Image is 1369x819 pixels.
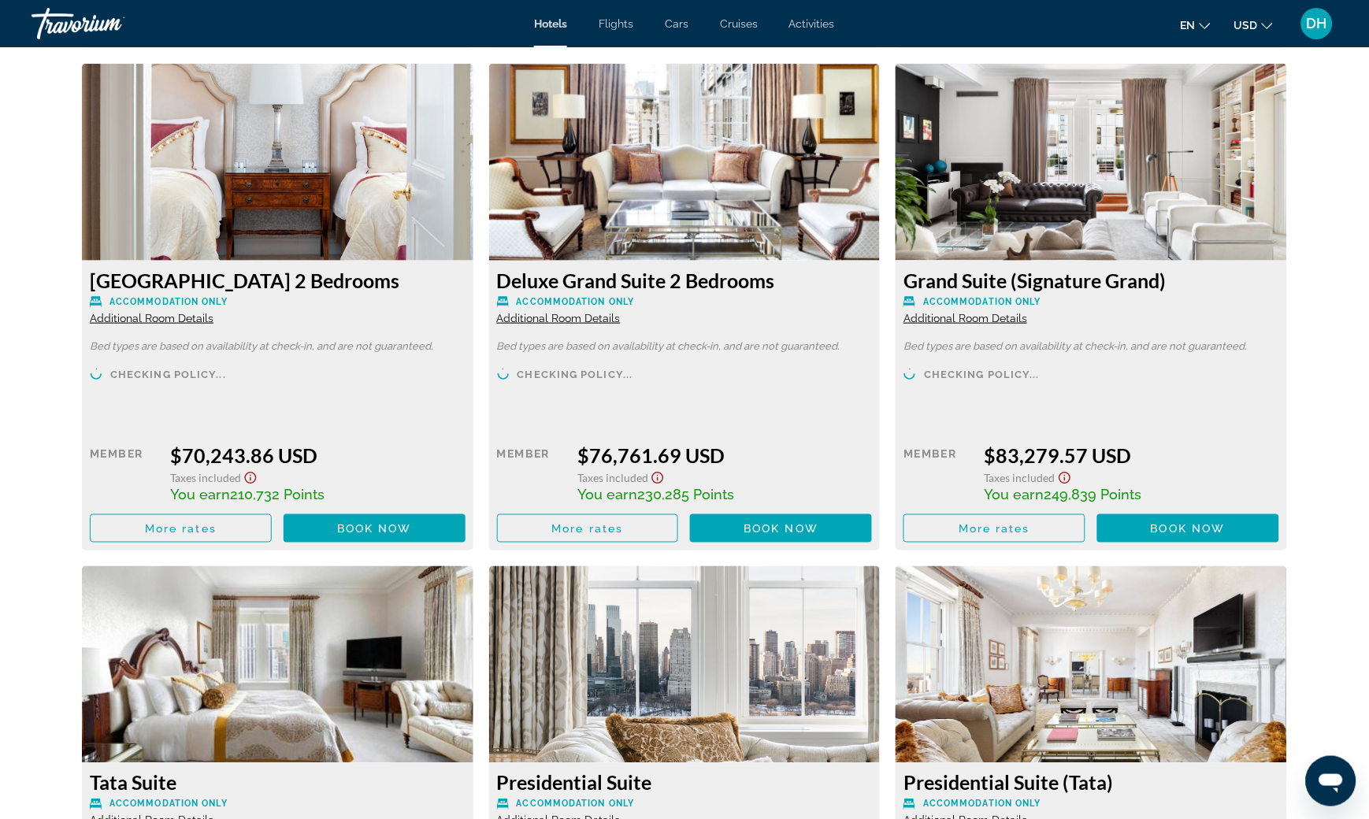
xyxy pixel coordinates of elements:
[924,369,1040,380] span: Checking policy...
[599,17,633,30] a: Flights
[923,297,1041,307] span: Accommodation Only
[577,486,637,502] span: You earn
[690,514,872,543] button: Book now
[1097,514,1279,543] button: Book now
[903,443,972,502] div: Member
[170,471,241,484] span: Taxes included
[1234,19,1258,31] span: USD
[903,514,1085,543] button: More rates
[497,341,873,352] p: Bed types are based on availability at check-in, and are not guaranteed.
[90,443,158,502] div: Member
[90,269,466,292] h3: [GEOGRAPHIC_DATA] 2 Bedrooms
[82,64,473,261] img: a467f456-acea-44e3-a848-03ca5f375d34.jpeg
[744,522,818,535] span: Book now
[1181,13,1211,36] button: Change language
[985,471,1056,484] span: Taxes included
[637,486,734,502] span: 230,285 Points
[517,297,635,307] span: Accommodation Only
[90,341,466,352] p: Bed types are based on availability at check-in, and are not guaranteed.
[110,369,226,380] span: Checking policy...
[1044,486,1142,502] span: 249,839 Points
[985,486,1044,502] span: You earn
[1181,19,1196,31] span: en
[903,341,1279,352] p: Bed types are based on availability at check-in, and are not guaranteed.
[517,799,635,810] span: Accommodation Only
[241,467,260,485] button: Show Taxes and Fees disclaimer
[109,799,228,810] span: Accommodation Only
[923,799,1041,810] span: Accommodation Only
[170,486,230,502] span: You earn
[109,297,228,307] span: Accommodation Only
[789,17,835,30] a: Activities
[1056,467,1074,485] button: Show Taxes and Fees disclaimer
[489,566,881,763] img: a8d30477-61c9-4146-b5ce-da1885d17e98.jpeg
[230,486,325,502] span: 210,732 Points
[497,269,873,292] h3: Deluxe Grand Suite 2 Bedrooms
[985,443,1279,467] div: $83,279.57 USD
[32,3,189,44] a: Travorium
[1234,13,1273,36] button: Change currency
[90,514,272,543] button: More rates
[665,17,688,30] a: Cars
[497,514,679,543] button: More rates
[903,771,1279,795] h3: Presidential Suite (Tata)
[497,312,621,324] span: Additional Room Details
[648,467,667,485] button: Show Taxes and Fees disclaimer
[82,566,473,763] img: fb60ab86-1e41-4dfb-bdb4-3225cb2d8f6b.jpeg
[337,522,412,535] span: Book now
[518,369,633,380] span: Checking policy...
[170,443,465,467] div: $70,243.86 USD
[497,771,873,795] h3: Presidential Suite
[577,443,872,467] div: $76,761.69 USD
[903,312,1027,324] span: Additional Room Details
[145,522,217,535] span: More rates
[489,64,881,261] img: 7e695103-561e-4382-8960-31ffd3a8a737.jpeg
[896,64,1287,261] img: 9f04b118-6e33-4ee7-a0c7-60aaa0f52cd6.jpeg
[1297,7,1337,40] button: User Menu
[903,269,1279,292] h3: Grand Suite (Signature Grand)
[959,522,1030,535] span: More rates
[90,312,213,324] span: Additional Room Details
[577,471,648,484] span: Taxes included
[1151,522,1226,535] span: Book now
[720,17,758,30] a: Cruises
[497,443,566,502] div: Member
[1307,16,1327,31] span: DH
[534,17,567,30] a: Hotels
[90,771,466,795] h3: Tata Suite
[284,514,466,543] button: Book now
[1306,756,1356,806] iframe: Button to launch messaging window
[896,566,1287,763] img: 81c7ae97-aece-4cf8-bd70-8e7155ee53bb.jpeg
[552,522,624,535] span: More rates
